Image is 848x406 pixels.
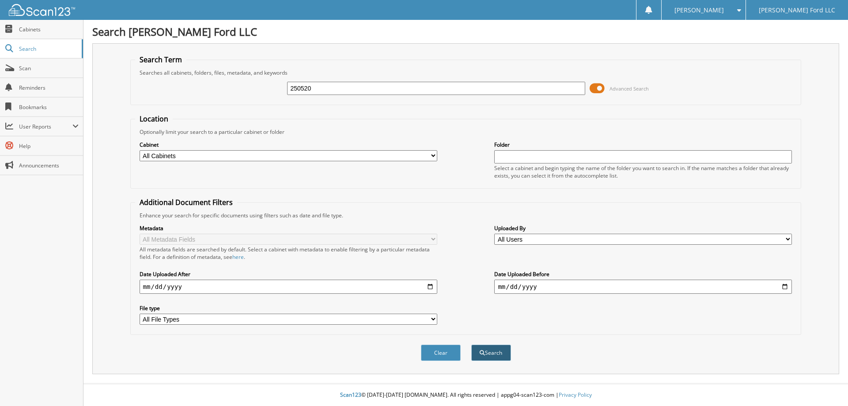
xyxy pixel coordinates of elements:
input: end [494,280,792,294]
img: scan123-logo-white.svg [9,4,75,16]
span: Scan [19,65,79,72]
span: User Reports [19,123,72,130]
span: Help [19,142,79,150]
input: start [140,280,437,294]
a: here [232,253,244,261]
label: Uploaded By [494,224,792,232]
h1: Search [PERSON_NAME] Ford LLC [92,24,839,39]
span: [PERSON_NAME] [674,8,724,13]
span: Advanced Search [609,85,649,92]
span: Scan123 [340,391,361,398]
div: Optionally limit your search to a particular cabinet or folder [135,128,797,136]
legend: Additional Document Filters [135,197,237,207]
label: File type [140,304,437,312]
span: Reminders [19,84,79,91]
label: Metadata [140,224,437,232]
button: Clear [421,345,461,361]
span: Search [19,45,77,53]
button: Search [471,345,511,361]
legend: Search Term [135,55,186,65]
span: Bookmarks [19,103,79,111]
div: Select a cabinet and begin typing the name of the folder you want to search in. If the name match... [494,164,792,179]
span: Announcements [19,162,79,169]
span: [PERSON_NAME] Ford LLC [759,8,835,13]
div: Enhance your search for specific documents using filters such as date and file type. [135,212,797,219]
label: Date Uploaded After [140,270,437,278]
label: Folder [494,141,792,148]
span: Cabinets [19,26,79,33]
legend: Location [135,114,173,124]
a: Privacy Policy [559,391,592,398]
label: Cabinet [140,141,437,148]
div: © [DATE]-[DATE] [DOMAIN_NAME]. All rights reserved | appg04-scan123-com | [83,384,848,406]
div: Searches all cabinets, folders, files, metadata, and keywords [135,69,797,76]
div: All metadata fields are searched by default. Select a cabinet with metadata to enable filtering b... [140,246,437,261]
iframe: Chat Widget [804,364,848,406]
label: Date Uploaded Before [494,270,792,278]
